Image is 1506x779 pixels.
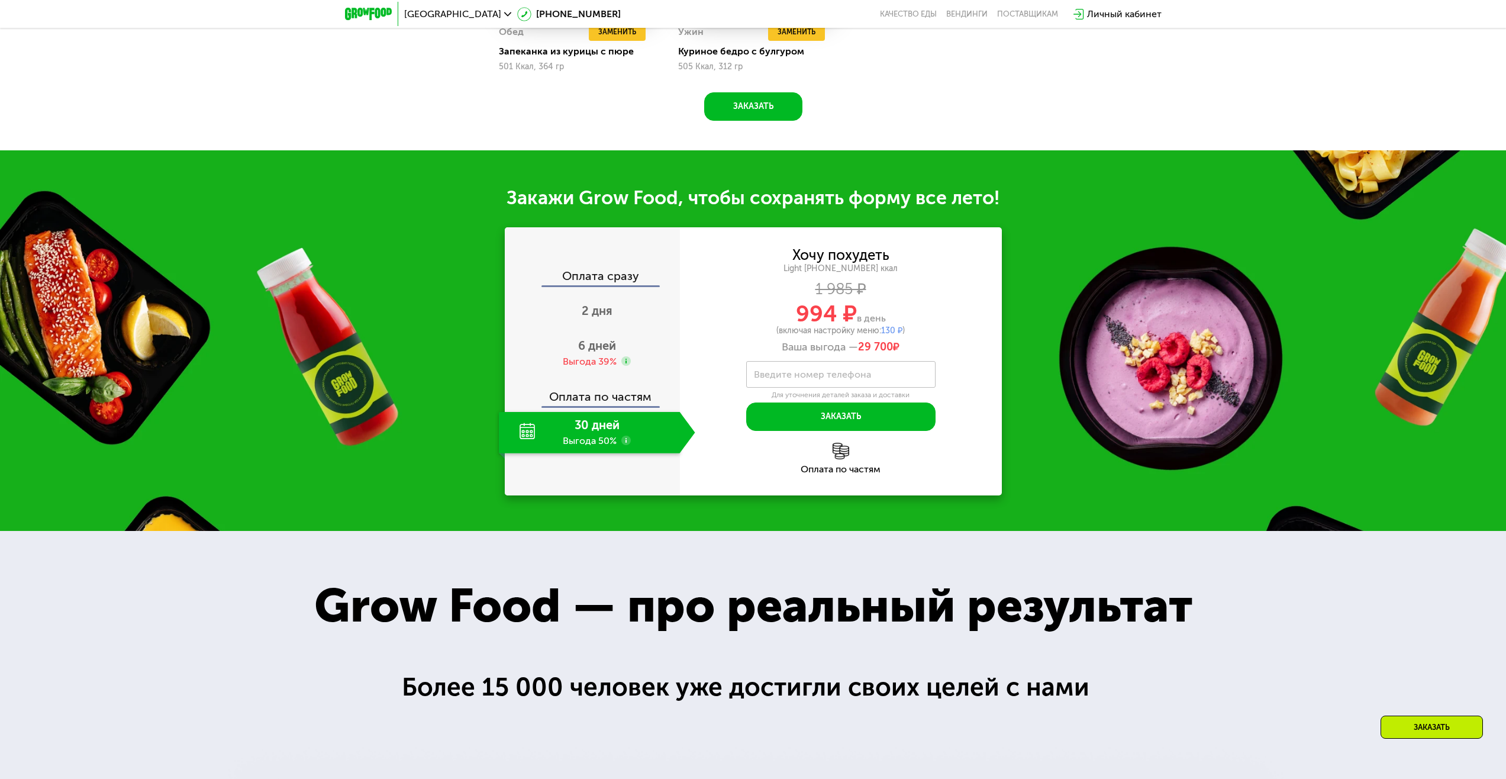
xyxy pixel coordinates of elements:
div: Оплата по частям [680,465,1002,474]
button: Заменить [589,23,646,41]
div: Light [PHONE_NUMBER] ккал [680,263,1002,274]
div: Хочу похудеть [792,249,889,262]
div: Личный кабинет [1087,7,1162,21]
div: Ужин [678,23,704,41]
span: [GEOGRAPHIC_DATA] [404,9,501,19]
div: Выгода 39% [563,355,617,368]
span: Заменить [778,26,815,38]
div: Ваша выгода — [680,341,1002,354]
div: Оплата сразу [506,270,680,285]
button: Заказать [746,403,936,431]
span: Заменить [598,26,636,38]
button: Заказать [704,92,802,121]
label: Введите номер телефона [754,371,871,378]
span: 6 дней [578,339,616,353]
button: Заменить [768,23,825,41]
span: в день [857,313,886,324]
a: [PHONE_NUMBER] [517,7,621,21]
div: Более 15 000 человек уже достигли своих целей с нами [402,668,1105,707]
span: 994 ₽ [796,300,857,327]
div: Куриное бедро с булгуром [678,46,837,57]
div: 505 Ккал, 312 гр [678,62,828,72]
span: 29 700 [858,340,893,353]
span: 130 ₽ [881,326,902,336]
div: поставщикам [997,9,1058,19]
span: 2 дня [582,304,612,318]
div: Заказать [1381,716,1483,739]
div: Grow Food — про реальный результат [279,570,1227,642]
span: ₽ [858,341,899,354]
div: Обед [499,23,524,41]
a: Качество еды [880,9,937,19]
div: Запеканка из курицы с пюре [499,46,658,57]
div: Оплата по частям [506,379,680,406]
a: Вендинги [946,9,988,19]
div: 1 985 ₽ [680,283,1002,296]
img: l6xcnZfty9opOoJh.png [833,443,849,459]
div: 501 Ккал, 364 гр [499,62,649,72]
div: (включая настройку меню: ) [680,327,1002,335]
div: Для уточнения деталей заказа и доставки [746,391,936,400]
